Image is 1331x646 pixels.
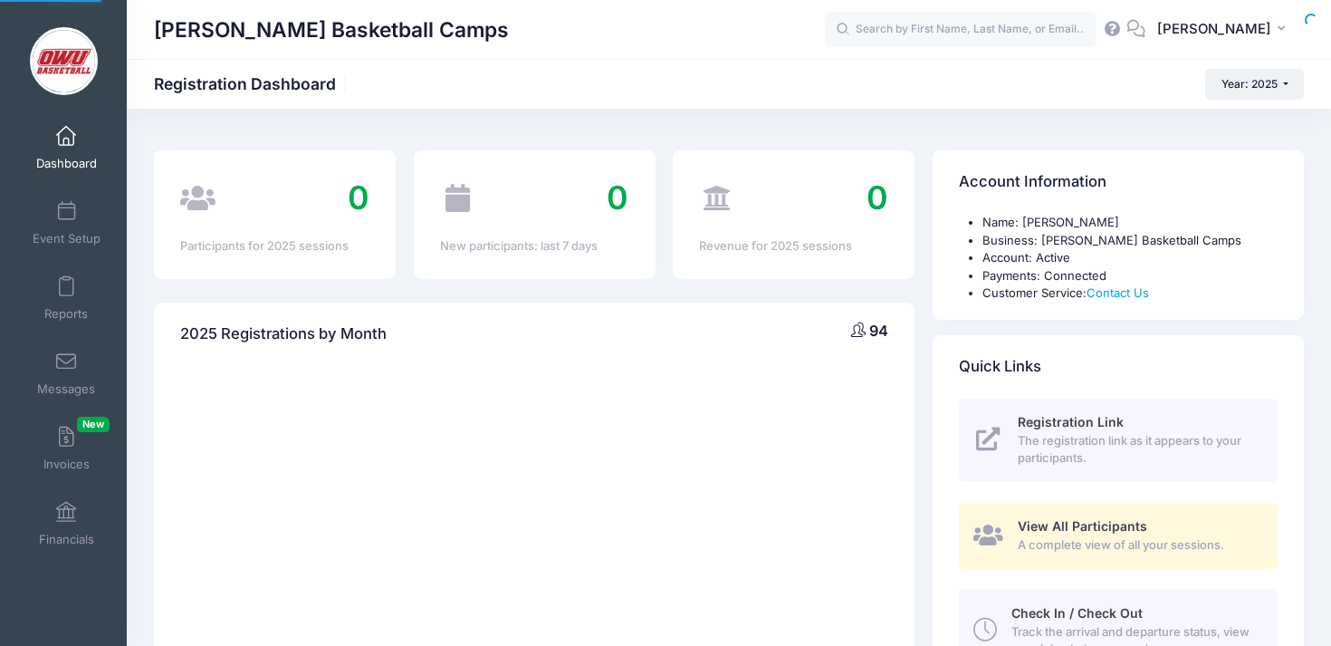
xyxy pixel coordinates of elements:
[24,417,110,480] a: InvoicesNew
[1145,9,1304,51] button: [PERSON_NAME]
[607,178,628,217] span: 0
[959,157,1106,208] h4: Account Information
[699,237,888,256] div: Revenue for 2025 sessions
[1221,77,1278,91] span: Year: 2025
[24,116,110,179] a: Dashboard
[1018,536,1257,554] span: A complete view of all your sessions.
[24,342,110,405] a: Messages
[1087,285,1149,300] a: Contact Us
[1157,19,1271,39] span: [PERSON_NAME]
[1011,605,1143,621] span: Check In / Check Out
[982,214,1278,232] li: Name: [PERSON_NAME]
[1018,518,1147,534] span: View All Participants
[867,178,888,217] span: 0
[982,232,1278,250] li: Business: [PERSON_NAME] Basketball Camps
[24,492,110,555] a: Financials
[959,399,1278,482] a: Registration Link The registration link as it appears to your participants.
[37,381,95,397] span: Messages
[959,503,1278,569] a: View All Participants A complete view of all your sessions.
[825,12,1096,48] input: Search by First Name, Last Name, or Email...
[1018,432,1257,468] span: The registration link as it appears to your participants.
[959,341,1041,392] h4: Quick Links
[982,267,1278,285] li: Payments: Connected
[33,231,101,246] span: Event Setup
[982,284,1278,303] li: Customer Service:
[869,322,888,340] span: 94
[43,457,90,472] span: Invoices
[982,249,1278,267] li: Account: Active
[30,27,98,95] img: David Vogel Basketball Camps
[39,532,94,547] span: Financials
[1205,69,1304,100] button: Year: 2025
[24,266,110,330] a: Reports
[77,417,110,432] span: New
[24,191,110,255] a: Event Setup
[44,306,88,322] span: Reports
[180,237,369,256] div: Participants for 2025 sessions
[36,156,97,171] span: Dashboard
[348,178,369,217] span: 0
[154,9,509,51] h1: [PERSON_NAME] Basketball Camps
[154,74,351,93] h1: Registration Dashboard
[1018,414,1124,429] span: Registration Link
[440,237,629,256] div: New participants: last 7 days
[180,308,387,360] h4: 2025 Registrations by Month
